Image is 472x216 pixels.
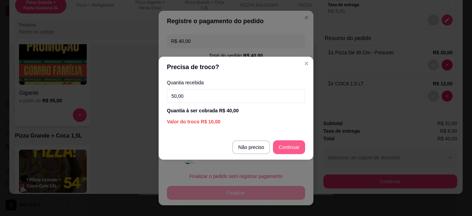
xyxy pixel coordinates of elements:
label: Quantia recebida [167,80,305,85]
button: Continuar [273,140,305,154]
div: Valor do troco R$ 10,00 [167,118,305,125]
button: Close [301,58,312,69]
button: Não preciso [232,140,271,154]
div: Quantia à ser cobrada R$ 40,00 [167,107,305,114]
header: Precisa de troco? [159,57,313,77]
